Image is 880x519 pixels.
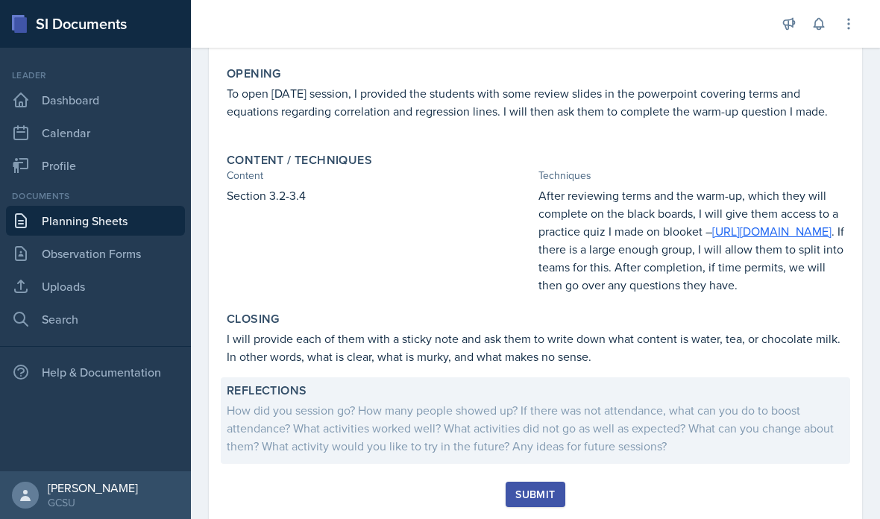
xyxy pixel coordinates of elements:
p: Section 3.2-3.4 [227,186,532,204]
a: Planning Sheets [6,206,185,236]
div: GCSU [48,495,138,510]
button: Submit [506,482,565,507]
label: Closing [227,312,280,327]
a: Calendar [6,118,185,148]
div: Leader [6,69,185,82]
p: To open [DATE] session, I provided the students with some review slides in the powerpoint coverin... [227,84,844,120]
label: Reflections [227,383,307,398]
div: Documents [6,189,185,203]
div: Submit [515,488,555,500]
div: [PERSON_NAME] [48,480,138,495]
a: Uploads [6,271,185,301]
p: After reviewing terms and the warm-up, which they will complete on the black boards, I will give ... [538,186,844,294]
p: I will provide each of them with a sticky note and ask them to write down what content is water, ... [227,330,844,365]
div: Help & Documentation [6,357,185,387]
a: Profile [6,151,185,180]
a: Search [6,304,185,334]
a: [URL][DOMAIN_NAME] [712,223,832,239]
div: Techniques [538,168,844,183]
a: Dashboard [6,85,185,115]
div: Content [227,168,532,183]
label: Opening [227,66,281,81]
a: Observation Forms [6,239,185,268]
label: Content / Techniques [227,153,372,168]
div: How did you session go? How many people showed up? If there was not attendance, what can you do t... [227,401,844,455]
